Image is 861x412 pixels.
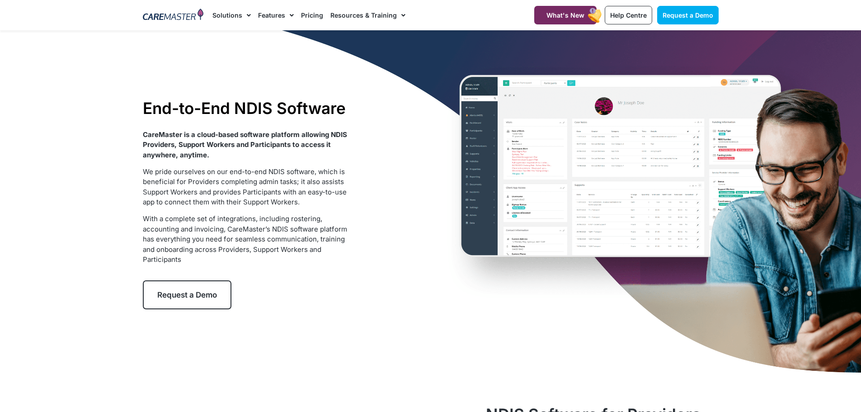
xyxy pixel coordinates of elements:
[657,6,719,24] a: Request a Demo
[610,11,647,19] span: Help Centre
[143,280,231,309] a: Request a Demo
[157,290,217,299] span: Request a Demo
[605,6,652,24] a: Help Centre
[143,167,347,207] span: We pride ourselves on our end-to-end NDIS software, which is beneficial for Providers completing ...
[143,214,350,265] p: With a complete set of integrations, including rostering, accounting and invoicing, CareMaster’s ...
[663,11,713,19] span: Request a Demo
[534,6,597,24] a: What's New
[143,99,350,118] h1: End-to-End NDIS Software
[143,130,347,159] strong: CareMaster is a cloud-based software platform allowing NDIS Providers, Support Workers and Partic...
[143,9,204,22] img: CareMaster Logo
[546,11,584,19] span: What's New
